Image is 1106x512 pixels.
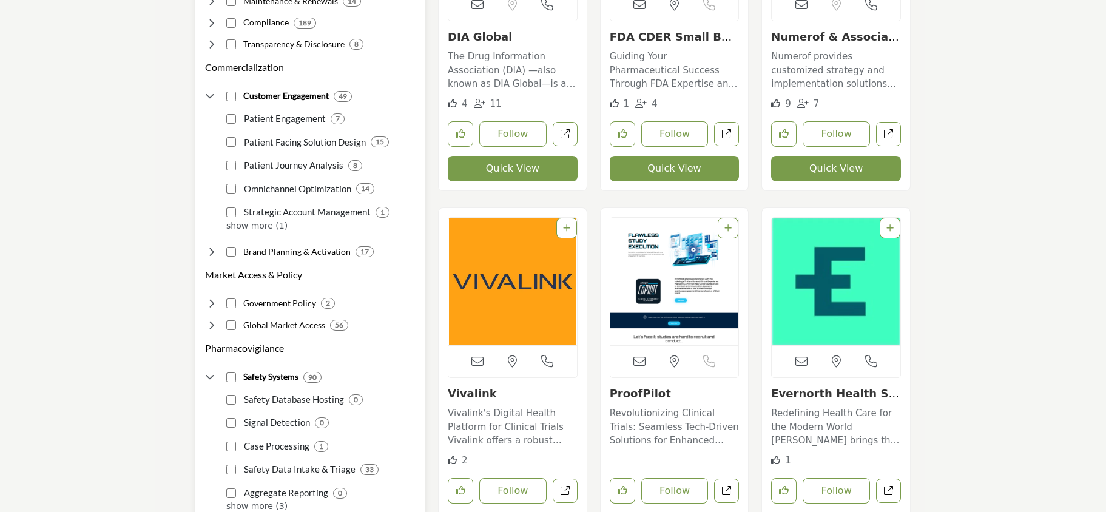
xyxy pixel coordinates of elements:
[303,372,322,383] div: 90 Results For Safety Systems
[240,205,371,219] p: Strategic Account Management: Strategic Account Management
[772,218,900,345] a: Open Listing in new tab
[886,223,894,233] a: Add To List
[772,218,900,345] img: Evernorth Health Services
[326,299,330,308] b: 2
[553,479,578,504] a: Open vivalink in new tab
[321,298,335,309] div: 2 Results For Government Policy
[448,218,577,345] img: Vivalink
[240,416,310,429] p: Signal Detection: Signal Detection
[448,156,578,181] button: Quick View
[240,135,366,149] p: Patient Facing Solution Design: Engineering solutions addressing patient wants and needs.
[448,456,457,465] i: Likes
[339,92,347,101] b: 49
[448,406,578,448] p: Vivalink's Digital Health Platform for Clinical Trials Vivalink offers a robust digital health te...
[226,184,236,194] input: Select Omnichannel Optimization checkbox
[361,184,369,193] b: 14
[479,121,547,147] button: Follow
[240,462,356,476] p: Safety Data Intake & Triage: Intaking and logging safety reports from multiple sources.
[624,98,630,109] span: 1
[240,392,344,406] p: Safety Database Hosting: Safety Database Hosting
[771,121,797,147] button: Like listing
[610,218,739,345] img: ProofPilot
[331,113,345,124] div: 7 Results For Patient Engagement
[610,387,671,400] a: ProofPilot
[243,90,329,102] h4: Customer Engagement: Understanding and optimizing patient experience across channels.
[240,439,309,453] p: Case Processing: Case Processing
[448,387,578,400] h3: Vivalink
[240,182,351,196] p: Omnichannel Optimization: Coordinating messaging across patient touchpoints.
[474,97,502,111] div: Followers
[448,30,578,44] h3: DIA Global
[803,478,870,504] button: Follow
[353,161,357,170] b: 8
[490,98,501,109] span: 11
[771,47,901,91] a: Numerof provides customized strategy and implementation solutions for market access, medical affa...
[315,417,329,428] div: 0 Results For Signal Detection
[462,98,468,109] span: 4
[610,406,740,448] p: Revolutionizing Clinical Trials: Seamless Tech-Driven Solutions for Enhanced Engagement and Effic...
[610,478,635,504] button: Like listing
[803,121,870,147] button: Follow
[226,114,236,124] input: Select Patient Engagement checkbox
[240,112,326,126] p: Patient Engagement: Patient Engagement
[610,387,740,400] h3: ProofPilot
[205,268,302,282] button: Market Access & Policy
[226,18,236,28] input: Select Compliance checkbox
[714,122,739,147] a: Open fdasbia in new tab
[771,387,901,400] h3: Evernorth Health Services
[226,298,236,308] input: Select Government Policy checkbox
[243,319,325,331] h4: Global Market Access: Achieving patient access and reimbursement globally.
[226,92,236,101] input: Select Customer Engagement checkbox
[356,246,374,257] div: 17 Results For Brand Planning & Activation
[294,18,316,29] div: 189 Results For Compliance
[771,478,797,504] button: Like listing
[243,371,298,383] h4: Safety Systems: Collecting, processing and analyzing safety data.
[610,50,740,91] p: Guiding Your Pharmaceutical Success Through FDA Expertise and Support The organization operates a...
[448,478,473,504] button: Like listing
[319,442,323,451] b: 1
[205,60,284,75] button: Commercialization
[205,341,284,355] button: Pharmacovigilance
[771,99,780,108] i: Likes
[226,39,236,49] input: Select Transparency & Disclosure checkbox
[462,455,468,466] span: 2
[771,30,901,44] h3: Numerof & Associates
[610,47,740,91] a: Guiding Your Pharmaceutical Success Through FDA Expertise and Support The organization operates a...
[641,121,709,147] button: Follow
[771,387,899,413] a: Evernorth Health Ser...
[243,297,316,309] h4: Government Policy: Monitoring and influencing drug-related public policy.
[448,218,577,345] a: Open Listing in new tab
[479,478,547,504] button: Follow
[226,320,236,330] input: Select Global Market Access checkbox
[610,30,740,44] h3: FDA CDER Small Business and Industry Assistance (SBIA)
[335,321,343,329] b: 56
[240,486,328,500] p: Aggregate Reporting: Aggregate Reporting
[714,479,739,504] a: Open proofpilot in new tab
[348,160,362,171] div: 8 Results For Patient Journey Analysis
[635,97,658,111] div: Followers
[226,465,236,474] input: Select Safety Data Intake & Triage checkbox
[354,396,358,404] b: 0
[226,442,236,451] input: Select Case Processing checkbox
[563,223,570,233] a: Add To List
[320,419,324,427] b: 0
[380,208,385,217] b: 1
[553,122,578,147] a: Open drug-information-association in new tab
[226,161,236,170] input: Select Patient Journey Analysis checkbox
[365,465,374,474] b: 33
[448,99,457,108] i: Likes
[226,137,236,147] input: Select Patient Facing Solution Design checkbox
[354,40,359,49] b: 8
[610,403,740,448] a: Revolutionizing Clinical Trials: Seamless Tech-Driven Solutions for Enhanced Engagement and Effic...
[652,98,658,109] span: 4
[360,464,379,475] div: 33 Results For Safety Data Intake & Triage
[360,248,369,256] b: 17
[797,97,820,111] div: Followers
[610,156,740,181] button: Quick View
[448,50,578,91] p: The Drug Information Association (DIA) —also known as DIA Global—is a nonprofit, member-driven pr...
[243,246,351,258] h4: Brand Planning & Activation: Developing and executing commercial launch strategies.
[876,479,901,504] a: Open evernorth in new tab
[771,456,780,465] i: Like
